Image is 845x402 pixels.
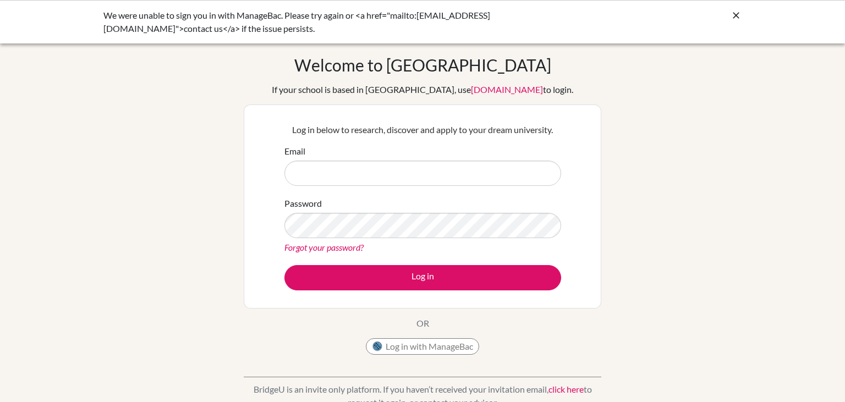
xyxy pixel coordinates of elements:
div: If your school is based in [GEOGRAPHIC_DATA], use to login. [272,83,573,96]
label: Email [284,145,305,158]
h1: Welcome to [GEOGRAPHIC_DATA] [294,55,551,75]
div: We were unable to sign you in with ManageBac. Please try again or <a href="mailto:[EMAIL_ADDRESS]... [103,9,577,35]
p: OR [416,317,429,330]
label: Password [284,197,322,210]
a: [DOMAIN_NAME] [471,84,543,95]
button: Log in [284,265,561,290]
a: click here [548,384,584,394]
p: Log in below to research, discover and apply to your dream university. [284,123,561,136]
button: Log in with ManageBac [366,338,479,355]
a: Forgot your password? [284,242,364,252]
